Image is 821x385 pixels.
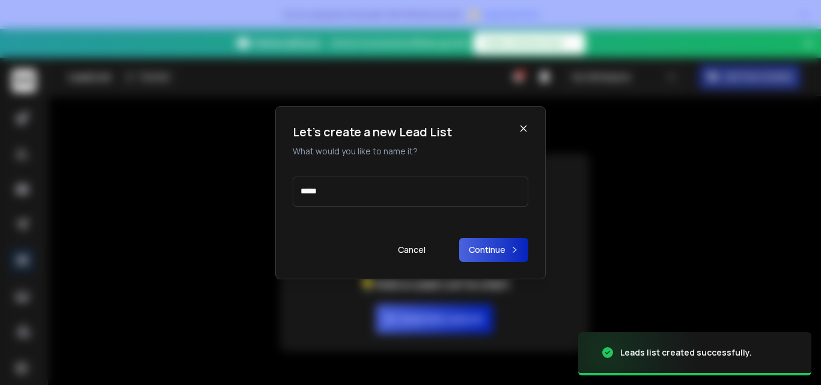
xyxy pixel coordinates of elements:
[388,238,435,262] button: Cancel
[620,347,752,359] div: Leads list created successfully.
[459,238,528,262] button: Continue
[293,145,452,157] p: What would you like to name it?
[293,124,452,141] h1: Let's create a new Lead List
